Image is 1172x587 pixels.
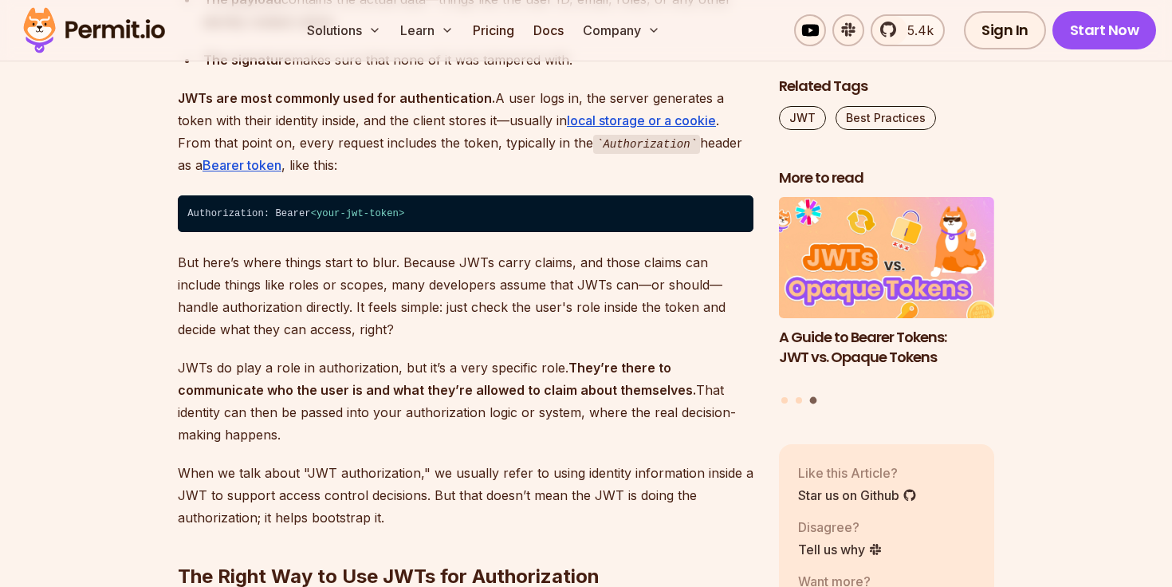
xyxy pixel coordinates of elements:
h2: More to read [779,168,994,188]
button: Go to slide 1 [781,397,788,404]
a: Star us on Github [798,486,917,505]
span: 5.4k [898,21,934,40]
span: < > [311,208,405,219]
button: Company [576,14,667,46]
a: Sign In [964,11,1046,49]
p: Like this Article? [798,463,917,483]
div: Posts [779,198,994,407]
p: Disagree? [798,518,883,537]
span: your-jwt-token [317,208,399,219]
a: JWT [779,106,826,130]
button: Solutions [301,14,387,46]
a: Start Now [1052,11,1157,49]
code: Authorization: Bearer [178,195,753,232]
a: Bearer token [203,157,281,173]
h2: Related Tags [779,77,994,97]
a: Pricing [466,14,521,46]
a: Tell us why [798,540,883,559]
li: 3 of 3 [779,198,994,388]
code: Authorization [593,135,700,154]
p: When we talk about "JWT authorization," we usually refer to using identity information inside a J... [178,462,753,529]
a: Docs [527,14,570,46]
button: Go to slide 2 [796,397,802,404]
p: A user logs in, the server generates a token with their identity inside, and the client stores it... [178,87,753,177]
button: Go to slide 3 [809,397,816,404]
img: A Guide to Bearer Tokens: JWT vs. Opaque Tokens [779,198,994,319]
a: local storage or a cookie [567,112,716,128]
strong: They’re there to communicate who the user is and what they’re allowed to claim about themselves. [178,360,696,398]
p: JWTs do play a role in authorization, but it’s a very specific role. That identity can then be pa... [178,357,753,446]
h3: A Guide to Bearer Tokens: JWT vs. Opaque Tokens [779,328,994,368]
strong: The signature [203,52,292,68]
strong: JWTs are most commonly used for authentication. [178,90,495,106]
p: But here’s where things start to blur. Because JWTs carry claims, and those claims can include th... [178,251,753,341]
img: Permit logo [16,3,172,57]
a: Best Practices [836,106,936,130]
a: A Guide to Bearer Tokens: JWT vs. Opaque TokensA Guide to Bearer Tokens: JWT vs. Opaque Tokens [779,198,994,388]
a: 5.4k [871,14,945,46]
button: Learn [394,14,460,46]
